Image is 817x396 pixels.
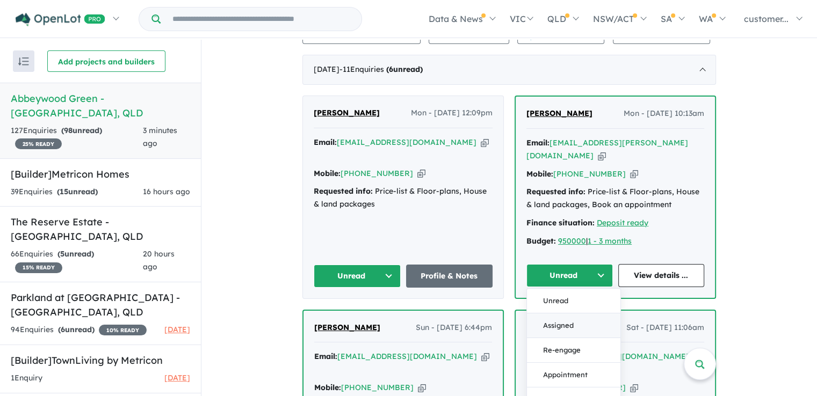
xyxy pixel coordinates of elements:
[99,325,147,335] span: 10 % READY
[11,248,143,274] div: 66 Enquir ies
[598,150,606,162] button: Copy
[58,325,95,334] strong: ( unread)
[11,124,143,150] div: 127 Enquir ies
[143,126,177,148] span: 3 minutes ago
[558,236,586,246] a: 950000
[526,138,550,148] strong: Email:
[314,186,373,196] strong: Requested info:
[314,383,341,392] strong: Mobile:
[526,264,613,287] button: Unread
[481,137,489,148] button: Copy
[164,325,190,334] span: [DATE]
[314,351,337,361] strong: Email:
[526,169,553,179] strong: Mobile:
[164,373,190,383] span: [DATE]
[314,107,380,120] a: [PERSON_NAME]
[527,362,620,387] button: Appointment
[339,64,423,74] span: - 11 Enquir ies
[481,351,489,362] button: Copy
[418,382,426,393] button: Copy
[411,107,493,120] span: Mon - [DATE] 12:09pm
[597,218,648,228] a: Deposit ready
[314,321,380,334] a: [PERSON_NAME]
[588,236,632,246] a: 1 - 3 months
[618,264,705,287] a: View details ...
[18,57,29,65] img: sort.svg
[64,126,73,135] span: 98
[526,107,592,120] a: [PERSON_NAME]
[163,8,359,31] input: Try estate name, suburb, builder or developer
[60,249,64,259] span: 5
[527,313,620,338] button: Assigned
[16,13,105,26] img: Openlot PRO Logo White
[11,372,42,385] div: 1 Enquir y
[11,167,190,181] h5: [Builder] Metricon Homes
[11,91,190,120] h5: Abbeywood Green - [GEOGRAPHIC_DATA] , QLD
[389,64,393,74] span: 6
[314,108,380,118] span: [PERSON_NAME]
[11,186,98,199] div: 39 Enquir ies
[11,290,190,319] h5: Parkland at [GEOGRAPHIC_DATA] - [GEOGRAPHIC_DATA] , QLD
[526,138,688,160] a: [EMAIL_ADDRESS][PERSON_NAME][DOMAIN_NAME]
[527,338,620,362] button: Re-engage
[61,126,102,135] strong: ( unread)
[526,218,595,228] strong: Finance situation:
[527,288,620,313] button: Unread
[60,187,68,196] span: 15
[143,187,190,196] span: 16 hours ago
[143,249,175,272] span: 20 hours ago
[630,382,638,393] button: Copy
[314,322,380,332] span: [PERSON_NAME]
[314,168,341,178] strong: Mobile:
[302,55,716,85] div: [DATE]
[57,187,98,196] strong: ( unread)
[11,353,190,368] h5: [Builder] TownLiving by Metricon
[337,351,477,361] a: [EMAIL_ADDRESS][DOMAIN_NAME]
[341,168,413,178] a: [PHONE_NUMBER]
[11,324,147,336] div: 94 Enquir ies
[624,107,704,120] span: Mon - [DATE] 10:13am
[47,50,165,72] button: Add projects and builders
[386,64,423,74] strong: ( unread)
[526,108,592,118] span: [PERSON_NAME]
[406,265,493,288] a: Profile & Notes
[337,137,476,147] a: [EMAIL_ADDRESS][DOMAIN_NAME]
[15,262,62,273] span: 15 % READY
[314,185,493,211] div: Price-list & Floor-plans, House & land packages
[417,168,425,179] button: Copy
[15,138,62,149] span: 25 % READY
[744,13,789,24] span: customer...
[526,235,704,248] div: |
[61,325,65,334] span: 6
[314,265,401,288] button: Unread
[526,236,556,246] strong: Budget:
[11,215,190,244] h5: The Reserve Estate - [GEOGRAPHIC_DATA] , QLD
[341,383,414,392] a: [PHONE_NUMBER]
[626,321,704,334] span: Sat - [DATE] 11:06am
[526,187,585,196] strong: Requested info:
[553,169,626,179] a: [PHONE_NUMBER]
[416,321,492,334] span: Sun - [DATE] 6:44pm
[526,186,704,211] div: Price-list & Floor-plans, House & land packages, Book an appointment
[57,249,94,259] strong: ( unread)
[314,137,337,147] strong: Email:
[630,168,638,180] button: Copy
